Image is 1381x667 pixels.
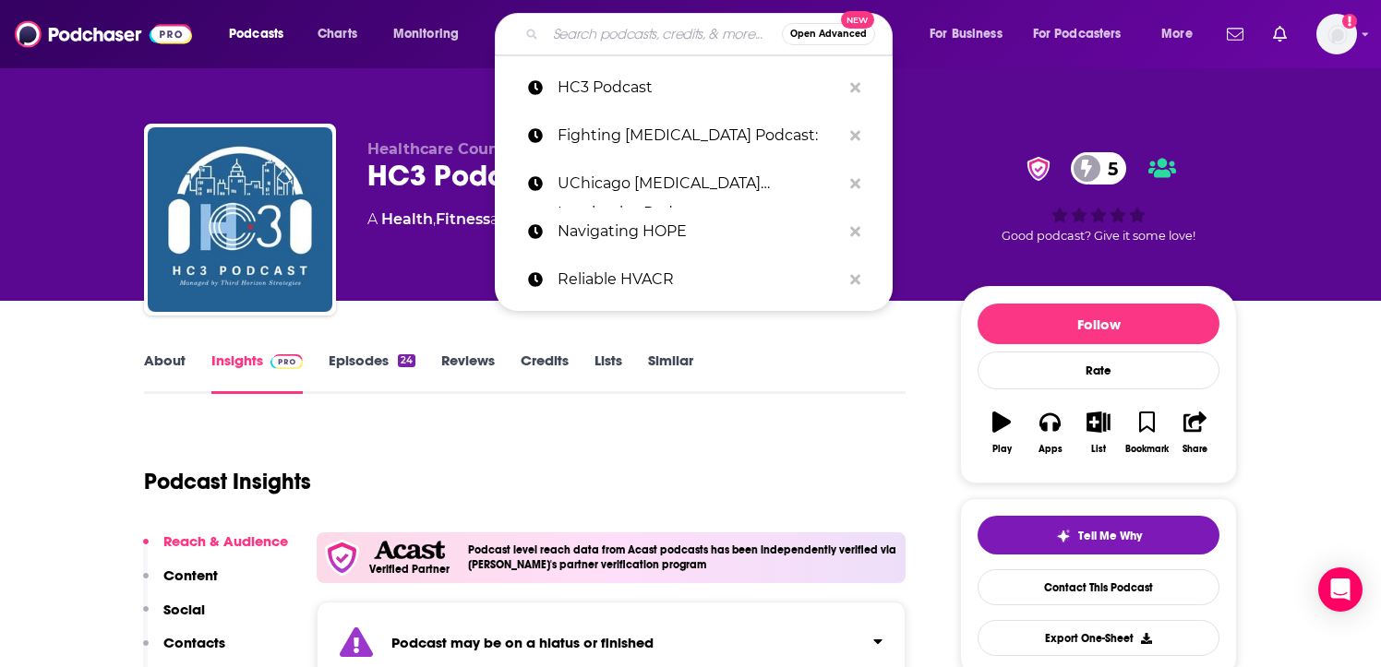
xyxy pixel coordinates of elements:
a: Health [381,210,433,228]
a: Navigating HOPE [495,208,893,256]
div: List [1091,444,1106,455]
div: verified Badge5Good podcast? Give it some love! [960,140,1237,255]
strong: Podcast may be on a hiatus or finished [391,634,654,651]
p: Fighting Cancer Podcast: [558,112,841,160]
p: UChicago Cancer Luminaries Podcast [558,160,841,208]
span: Monitoring [393,21,459,47]
a: Reliable HVACR [495,256,893,304]
span: Open Advanced [790,30,867,39]
a: Charts [306,19,368,49]
button: Play [978,399,1026,466]
p: Reach & Audience [163,532,288,550]
img: tell me why sparkle [1056,529,1071,543]
span: New [841,11,874,29]
button: Show profile menu [1316,14,1357,54]
span: Healthcare Council of [GEOGRAPHIC_DATA] [367,140,706,158]
a: Contact This Podcast [978,569,1219,605]
div: Search podcasts, credits, & more... [512,13,910,55]
button: open menu [216,19,307,49]
img: Podchaser - Follow, Share and Rate Podcasts [15,17,192,52]
span: Charts [318,21,357,47]
button: List [1075,399,1123,466]
div: A podcast [367,208,648,231]
p: Reliable HVACR [558,256,841,304]
input: Search podcasts, credits, & more... [546,19,782,49]
img: User Profile [1316,14,1357,54]
button: Follow [978,304,1219,344]
img: Podchaser Pro [270,354,303,369]
span: , [433,210,436,228]
button: Social [143,601,205,635]
p: Navigating HOPE [558,208,841,256]
button: Apps [1026,399,1074,466]
div: Rate [978,351,1219,389]
p: HC3 Podcast [558,64,841,112]
span: Podcasts [229,21,283,47]
a: Show notifications dropdown [1266,18,1294,50]
a: UChicago [MEDICAL_DATA] Luminaries Podcast [495,160,893,208]
a: HC3 Podcast [495,64,893,112]
span: More [1161,21,1193,47]
div: 24 [398,354,415,367]
a: InsightsPodchaser Pro [211,351,303,394]
img: verified Badge [1021,157,1056,181]
div: Play [992,444,1012,455]
button: Open AdvancedNew [782,23,875,45]
span: For Business [930,21,1003,47]
span: Good podcast? Give it some love! [1002,229,1195,243]
p: Social [163,601,205,618]
h4: Podcast level reach data from Acast podcasts has been independently verified via [PERSON_NAME]'s ... [468,543,898,571]
button: Share [1171,399,1219,466]
div: Share [1183,444,1207,455]
button: Bookmark [1123,399,1171,466]
a: Episodes24 [329,351,415,394]
a: Similar [648,351,693,394]
img: Acast [374,541,444,560]
div: Bookmark [1125,444,1169,455]
a: Show notifications dropdown [1219,18,1251,50]
button: Export One-Sheet [978,620,1219,656]
span: For Podcasters [1033,21,1122,47]
h5: Verified Partner [369,564,450,575]
a: 5 [1071,152,1127,185]
button: open menu [1021,19,1148,49]
button: tell me why sparkleTell Me Why [978,516,1219,554]
button: Reach & Audience [143,532,288,566]
div: Open Intercom Messenger [1318,567,1363,612]
span: Tell Me Why [1078,529,1142,543]
svg: Add a profile image [1342,14,1357,29]
a: Fitness [436,210,490,228]
p: Contacts [163,634,225,651]
span: and [490,210,519,228]
span: Logged in as NatashaShah [1316,14,1357,54]
button: open menu [917,19,1026,49]
a: Reviews [441,351,495,394]
a: Lists [594,351,622,394]
button: open menu [1148,19,1216,49]
a: Credits [521,351,569,394]
button: open menu [380,19,483,49]
button: Content [143,566,218,601]
a: Fighting [MEDICAL_DATA] Podcast: [495,112,893,160]
img: verfied icon [324,540,360,576]
span: 5 [1089,152,1127,185]
h1: Podcast Insights [144,468,311,495]
a: About [144,351,186,394]
div: Apps [1039,444,1063,455]
p: Content [163,566,218,584]
img: HC3 Podcast [148,127,332,312]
